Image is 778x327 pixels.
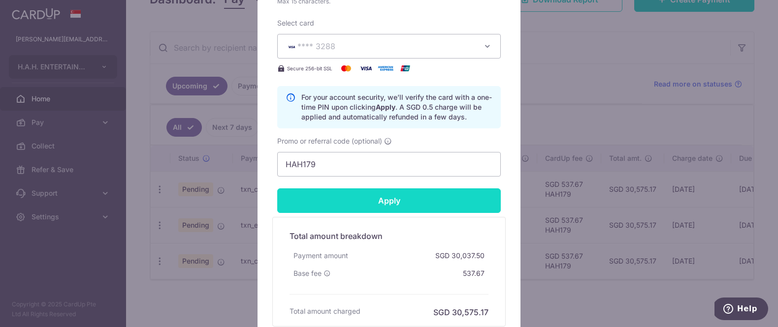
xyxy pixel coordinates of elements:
[376,62,395,74] img: American Express
[290,247,352,265] div: Payment amount
[293,268,322,278] span: Base fee
[290,230,488,242] h5: Total amount breakdown
[376,103,395,111] b: Apply
[277,188,501,213] input: Apply
[277,136,382,146] span: Promo or referral code (optional)
[290,306,360,316] h6: Total amount charged
[433,306,488,318] h6: SGD 30,575.17
[714,297,768,322] iframe: Opens a widget where you can find more information
[301,92,492,122] p: For your account security, we’ll verify the card with a one-time PIN upon clicking . A SGD 0.5 ch...
[287,64,332,72] span: Secure 256-bit SSL
[459,265,488,282] div: 537.67
[431,247,488,265] div: SGD 30,037.50
[286,43,297,50] img: VISA
[277,18,314,28] label: Select card
[395,62,415,74] img: UnionPay
[336,62,356,74] img: Mastercard
[356,62,376,74] img: Visa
